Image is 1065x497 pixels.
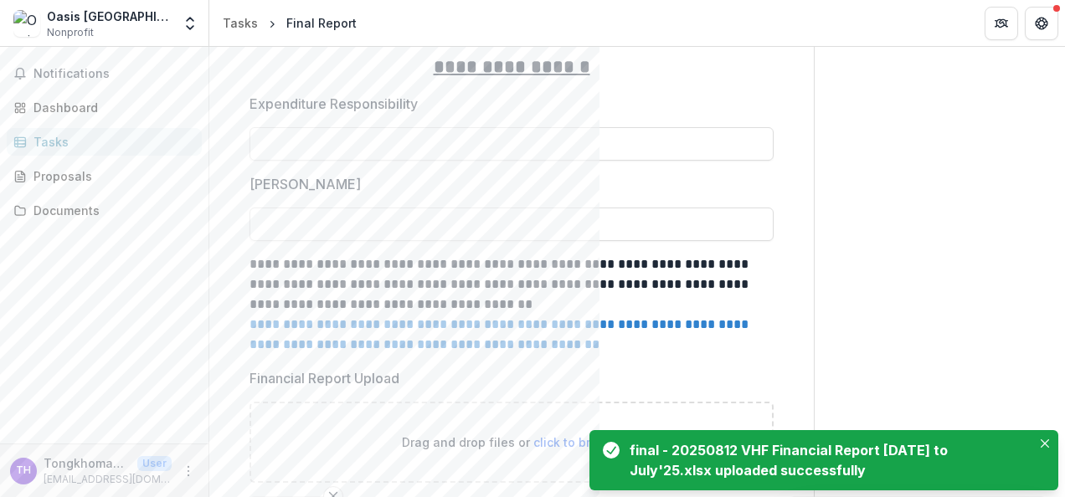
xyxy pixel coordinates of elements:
[137,456,172,471] p: User
[583,423,1065,497] div: Notifications-bottom-right
[7,94,202,121] a: Dashboard
[1025,7,1058,40] button: Get Help
[286,14,357,32] div: Final Report
[985,7,1018,40] button: Partners
[178,7,202,40] button: Open entity switcher
[630,440,1025,480] div: final - 20250812 VHF Financial Report [DATE] to July'25.xlsx uploaded successfully
[178,461,198,481] button: More
[1035,433,1055,453] button: Close
[7,162,202,190] a: Proposals
[47,8,172,25] div: Oasis [GEOGRAPHIC_DATA]
[33,67,195,81] span: Notifications
[33,202,188,219] div: Documents
[223,14,258,32] div: Tasks
[44,472,172,487] p: [EMAIL_ADDRESS][DOMAIN_NAME]
[33,167,188,185] div: Proposals
[7,197,202,224] a: Documents
[33,99,188,116] div: Dashboard
[47,25,94,40] span: Nonprofit
[250,174,361,194] p: [PERSON_NAME]
[402,433,622,451] p: Drag and drop files or
[533,435,622,449] span: click to browse
[250,368,399,388] p: Financial Report Upload
[216,11,363,35] nav: breadcrumb
[250,94,418,114] p: Expenditure Responsibility
[44,454,131,472] p: Tongkhomang Haokip
[216,11,265,35] a: Tasks
[33,133,188,151] div: Tasks
[16,465,31,476] div: Tongkhomang Haokip
[7,128,202,156] a: Tasks
[13,10,40,37] img: Oasis India
[7,60,202,87] button: Notifications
